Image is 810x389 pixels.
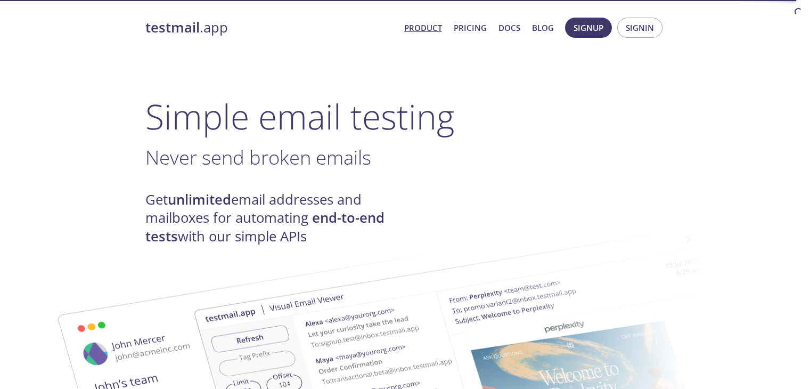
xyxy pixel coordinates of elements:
a: testmail.app [145,19,396,37]
span: Never send broken emails [145,144,371,171]
a: Blog [532,21,554,35]
a: Docs [498,21,520,35]
span: Signin [626,21,654,35]
span: Signup [574,21,603,35]
button: Signup [565,18,612,38]
strong: unlimited [168,190,231,209]
strong: end-to-end tests [145,208,384,245]
a: Product [404,21,442,35]
strong: testmail [145,18,200,37]
a: Pricing [454,21,487,35]
h4: Get email addresses and mailboxes for automating with our simple APIs [145,191,405,246]
button: Signin [617,18,662,38]
h1: Simple email testing [145,96,665,137]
